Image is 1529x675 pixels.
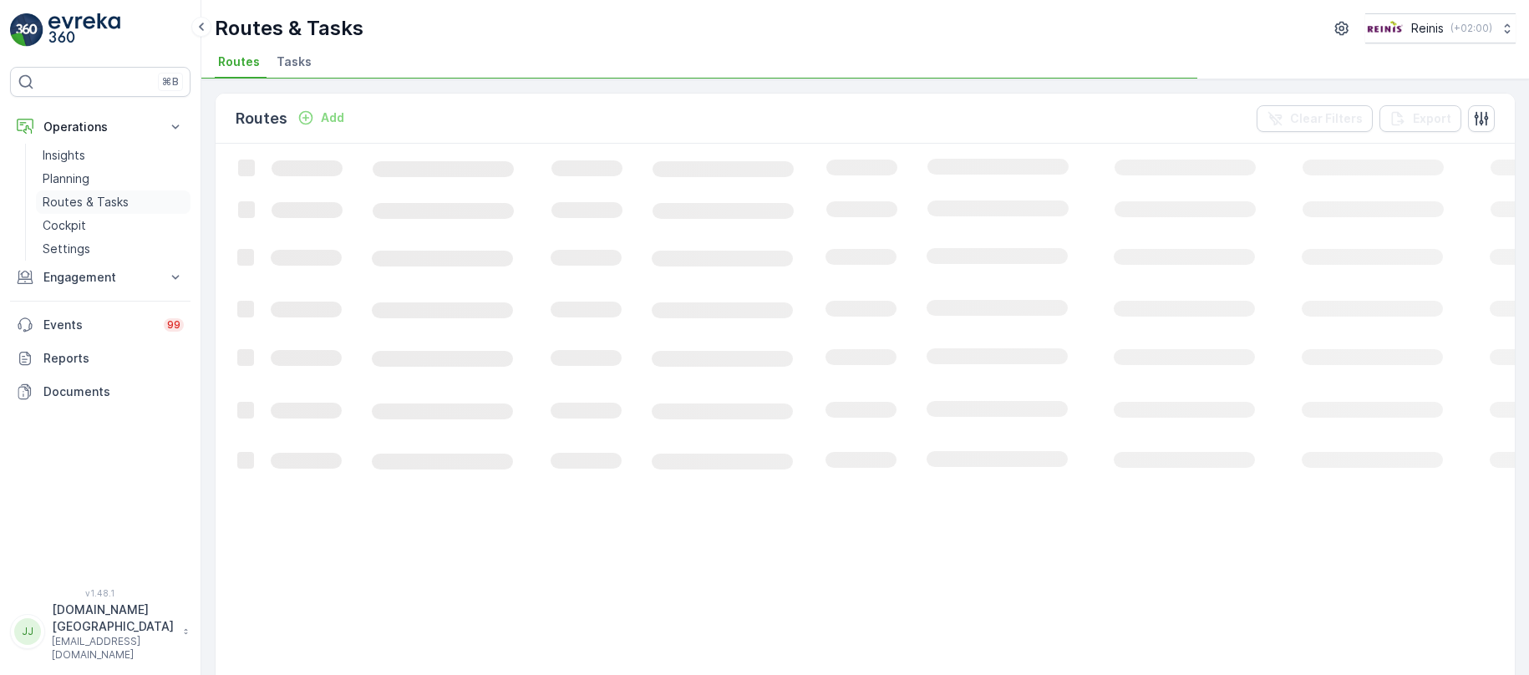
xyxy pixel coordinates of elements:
[291,108,351,128] button: Add
[167,318,180,332] p: 99
[43,170,89,187] p: Planning
[43,317,154,333] p: Events
[43,194,129,211] p: Routes & Tasks
[14,618,41,645] div: JJ
[1365,19,1405,38] img: Reinis-Logo-Vrijstaand_Tekengebied-1-copy2_aBO4n7j.png
[36,214,190,237] a: Cockpit
[321,109,344,126] p: Add
[10,110,190,144] button: Operations
[10,588,190,598] span: v 1.48.1
[43,383,184,400] p: Documents
[43,147,85,164] p: Insights
[215,15,363,42] p: Routes & Tasks
[10,308,190,342] a: Events99
[10,13,43,47] img: logo
[1257,105,1373,132] button: Clear Filters
[43,269,157,286] p: Engagement
[162,75,179,89] p: ⌘B
[43,241,90,257] p: Settings
[1290,110,1363,127] p: Clear Filters
[36,167,190,190] a: Planning
[277,53,312,70] span: Tasks
[10,375,190,409] a: Documents
[52,635,175,662] p: [EMAIL_ADDRESS][DOMAIN_NAME]
[1379,105,1461,132] button: Export
[43,350,184,367] p: Reports
[36,144,190,167] a: Insights
[218,53,260,70] span: Routes
[236,107,287,130] p: Routes
[48,13,120,47] img: logo_light-DOdMpM7g.png
[1365,13,1516,43] button: Reinis(+02:00)
[1413,110,1451,127] p: Export
[52,601,175,635] p: [DOMAIN_NAME][GEOGRAPHIC_DATA]
[1411,20,1444,37] p: Reinis
[10,601,190,662] button: JJ[DOMAIN_NAME][GEOGRAPHIC_DATA][EMAIL_ADDRESS][DOMAIN_NAME]
[43,119,157,135] p: Operations
[36,190,190,214] a: Routes & Tasks
[36,237,190,261] a: Settings
[10,342,190,375] a: Reports
[1450,22,1492,35] p: ( +02:00 )
[10,261,190,294] button: Engagement
[43,217,86,234] p: Cockpit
